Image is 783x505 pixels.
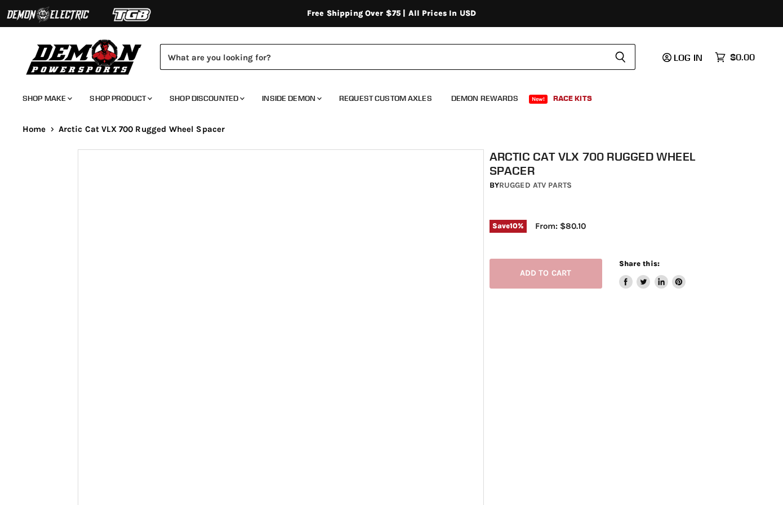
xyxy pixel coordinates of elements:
button: Search [606,44,635,70]
a: Request Custom Axles [331,87,441,110]
span: From: $80.10 [535,221,586,231]
a: $0.00 [709,49,760,65]
a: Shop Make [14,87,79,110]
img: Demon Powersports [23,37,146,77]
a: Shop Product [81,87,159,110]
span: Save % [490,220,527,232]
a: Shop Discounted [161,87,251,110]
span: Arctic Cat VLX 700 Rugged Wheel Spacer [59,125,225,134]
span: Log in [674,52,702,63]
a: Log in [657,52,709,63]
a: Rugged ATV Parts [499,180,572,190]
span: Share this: [619,259,660,268]
div: by [490,179,711,192]
a: Inside Demon [253,87,328,110]
img: Demon Electric Logo 2 [6,4,90,25]
form: Product [160,44,635,70]
a: Demon Rewards [443,87,527,110]
ul: Main menu [14,82,752,110]
aside: Share this: [619,259,686,289]
span: 10 [510,222,518,230]
a: Race Kits [545,87,600,110]
input: Search [160,44,606,70]
span: New! [529,95,548,104]
img: TGB Logo 2 [90,4,175,25]
a: Home [23,125,46,134]
span: $0.00 [730,52,755,63]
h1: Arctic Cat VLX 700 Rugged Wheel Spacer [490,149,711,178]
